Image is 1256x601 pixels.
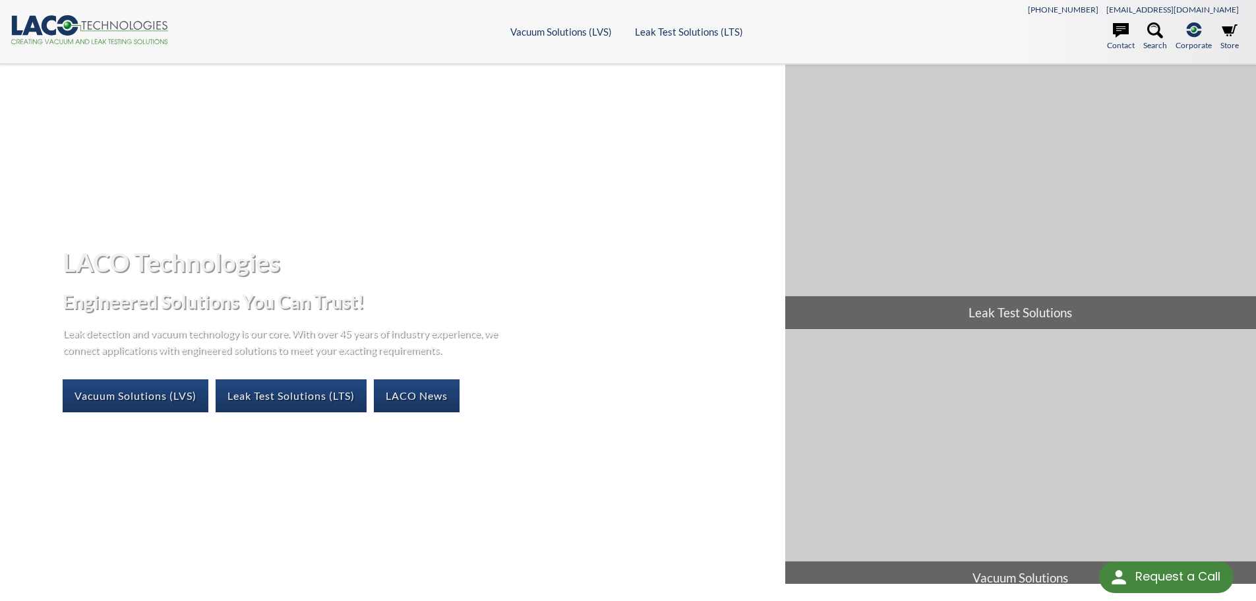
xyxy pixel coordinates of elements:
a: Vacuum Solutions (LVS) [510,26,612,38]
div: Request a Call [1099,561,1234,593]
img: round button [1108,567,1129,588]
a: Vacuum Solutions (LVS) [63,379,208,412]
p: Leak detection and vacuum technology is our core. With over 45 years of industry experience, we c... [63,325,504,358]
h1: LACO Technologies [63,246,774,278]
a: Search [1143,22,1167,51]
a: LACO News [374,379,460,412]
a: Store [1220,22,1239,51]
a: Vacuum Solutions [785,330,1256,594]
span: Corporate [1176,39,1212,51]
h2: Engineered Solutions You Can Trust! [63,290,774,314]
a: [EMAIL_ADDRESS][DOMAIN_NAME] [1106,5,1239,15]
a: [PHONE_NUMBER] [1028,5,1098,15]
a: Leak Test Solutions [785,65,1256,329]
a: Contact [1107,22,1135,51]
span: Vacuum Solutions [785,561,1256,594]
a: Leak Test Solutions (LTS) [216,379,367,412]
a: Leak Test Solutions (LTS) [635,26,743,38]
span: Leak Test Solutions [785,296,1256,329]
div: Request a Call [1135,561,1220,592]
